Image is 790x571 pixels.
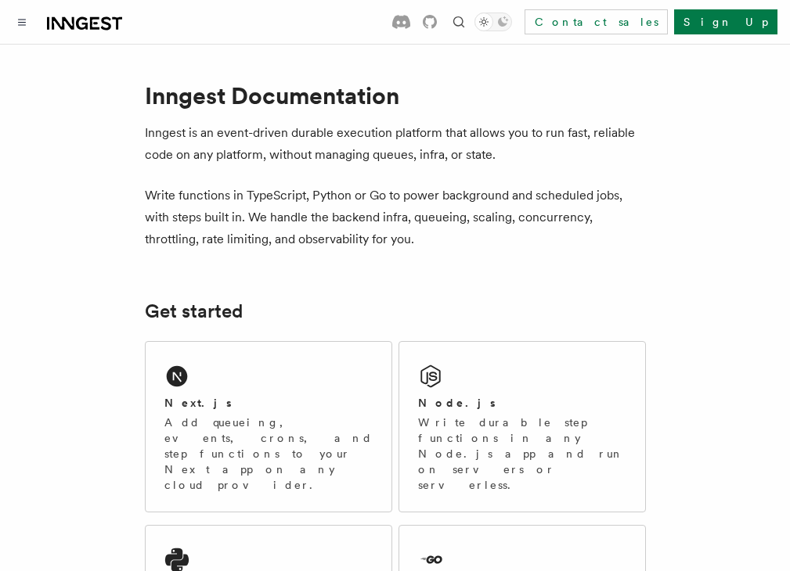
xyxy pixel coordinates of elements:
[145,122,646,166] p: Inngest is an event-driven durable execution platform that allows you to run fast, reliable code ...
[145,300,243,322] a: Get started
[449,13,468,31] button: Find something...
[674,9,777,34] a: Sign Up
[164,395,232,411] h2: Next.js
[418,395,496,411] h2: Node.js
[145,185,646,250] p: Write functions in TypeScript, Python or Go to power background and scheduled jobs, with steps bu...
[525,9,668,34] a: Contact sales
[13,13,31,31] button: Toggle navigation
[145,341,392,512] a: Next.jsAdd queueing, events, crons, and step functions to your Next app on any cloud provider.
[399,341,646,512] a: Node.jsWrite durable step functions in any Node.js app and run on servers or serverless.
[164,415,373,493] p: Add queueing, events, crons, and step functions to your Next app on any cloud provider.
[418,415,626,493] p: Write durable step functions in any Node.js app and run on servers or serverless.
[474,13,512,31] button: Toggle dark mode
[145,81,646,110] h1: Inngest Documentation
